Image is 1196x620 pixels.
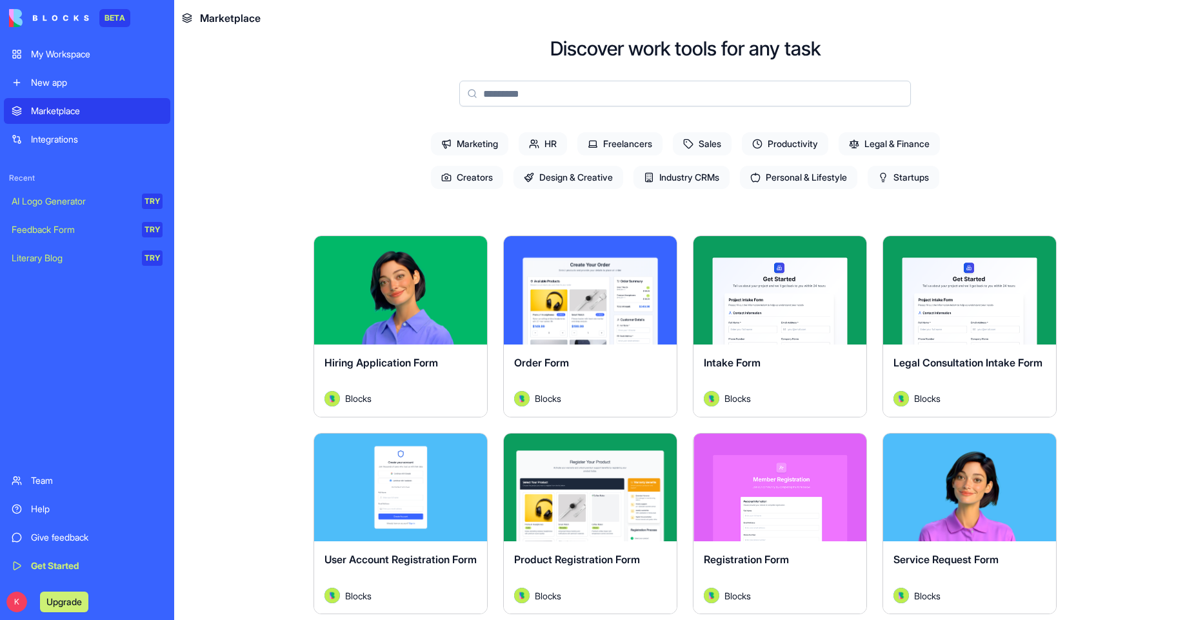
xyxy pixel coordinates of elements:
[431,166,503,189] span: Creators
[513,166,623,189] span: Design & Creative
[633,166,730,189] span: Industry CRMs
[704,588,719,603] img: Avatar
[31,531,163,544] div: Give feedback
[9,9,130,27] a: BETA
[893,553,999,566] span: Service Request Form
[31,133,163,146] div: Integrations
[314,235,488,417] a: Hiring Application FormAvatarBlocks
[519,132,567,155] span: HR
[4,126,170,152] a: Integrations
[704,391,719,406] img: Avatar
[535,589,561,603] span: Blocks
[673,132,732,155] span: Sales
[839,132,940,155] span: Legal & Finance
[893,391,909,406] img: Avatar
[514,391,530,406] img: Avatar
[868,166,939,189] span: Startups
[4,41,170,67] a: My Workspace
[4,70,170,95] a: New app
[4,496,170,522] a: Help
[535,392,561,405] span: Blocks
[9,9,89,27] img: logo
[893,588,909,603] img: Avatar
[31,48,163,61] div: My Workspace
[142,194,163,209] div: TRY
[324,391,340,406] img: Avatar
[514,553,640,566] span: Product Registration Form
[704,553,789,566] span: Registration Form
[704,356,761,369] span: Intake Form
[6,592,27,612] span: K
[31,503,163,515] div: Help
[693,235,867,417] a: Intake FormAvatarBlocks
[4,468,170,494] a: Team
[740,166,857,189] span: Personal & Lifestyle
[514,588,530,603] img: Avatar
[31,474,163,487] div: Team
[503,235,677,417] a: Order FormAvatarBlocks
[142,222,163,237] div: TRY
[31,76,163,89] div: New app
[12,223,133,236] div: Feedback Form
[914,392,941,405] span: Blocks
[431,132,508,155] span: Marketing
[893,356,1042,369] span: Legal Consultation Intake Form
[882,433,1057,615] a: Service Request FormAvatarBlocks
[31,559,163,572] div: Get Started
[12,195,133,208] div: AI Logo Generator
[12,252,133,265] div: Literary Blog
[4,188,170,214] a: AI Logo GeneratorTRY
[200,10,261,26] span: Marketplace
[31,105,163,117] div: Marketplace
[40,595,88,608] a: Upgrade
[4,525,170,550] a: Give feedback
[882,235,1057,417] a: Legal Consultation Intake FormAvatarBlocks
[4,217,170,243] a: Feedback FormTRY
[550,37,821,60] h2: Discover work tools for any task
[4,553,170,579] a: Get Started
[4,173,170,183] span: Recent
[503,433,677,615] a: Product Registration FormAvatarBlocks
[324,553,477,566] span: User Account Registration Form
[4,98,170,124] a: Marketplace
[742,132,828,155] span: Productivity
[314,433,488,615] a: User Account Registration FormAvatarBlocks
[345,589,372,603] span: Blocks
[914,589,941,603] span: Blocks
[324,356,438,369] span: Hiring Application Form
[99,9,130,27] div: BETA
[345,392,372,405] span: Blocks
[324,588,340,603] img: Avatar
[724,589,751,603] span: Blocks
[577,132,663,155] span: Freelancers
[142,250,163,266] div: TRY
[724,392,751,405] span: Blocks
[693,433,867,615] a: Registration FormAvatarBlocks
[514,356,569,369] span: Order Form
[40,592,88,612] button: Upgrade
[4,245,170,271] a: Literary BlogTRY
